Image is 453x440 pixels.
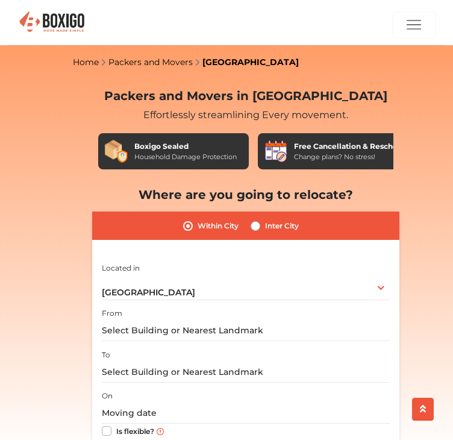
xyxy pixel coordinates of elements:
div: Boxigo Sealed [134,141,237,152]
div: Change plans? No stress! [294,152,422,162]
h2: Packers and Movers in [GEOGRAPHIC_DATA] [92,89,399,103]
label: Is flexible? [116,424,154,436]
input: Select Building or Nearest Landmark [102,362,390,383]
a: Packers and Movers [108,57,193,68]
img: Boxigo Sealed [104,139,128,163]
label: On [102,391,113,401]
h2: Where are you going to relocate? [92,187,399,202]
a: [GEOGRAPHIC_DATA] [202,57,299,68]
label: To [102,350,110,360]
img: Free Cancellation & Rescheduling [264,139,288,163]
div: Household Damage Protection [134,152,237,162]
label: Within City [198,219,239,233]
button: scroll up [412,398,434,421]
input: Moving date [102,403,390,424]
div: Effortlessly streamlining Every movement. [92,108,399,122]
input: Select Building or Nearest Landmark [102,320,390,341]
a: Home [73,57,99,68]
div: Free Cancellation & Rescheduling [294,141,422,152]
span: [GEOGRAPHIC_DATA] [102,287,195,298]
label: Located in [102,263,140,274]
label: From [102,308,122,319]
img: info [157,428,164,435]
label: Inter City [265,219,299,233]
img: menu [407,17,421,32]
